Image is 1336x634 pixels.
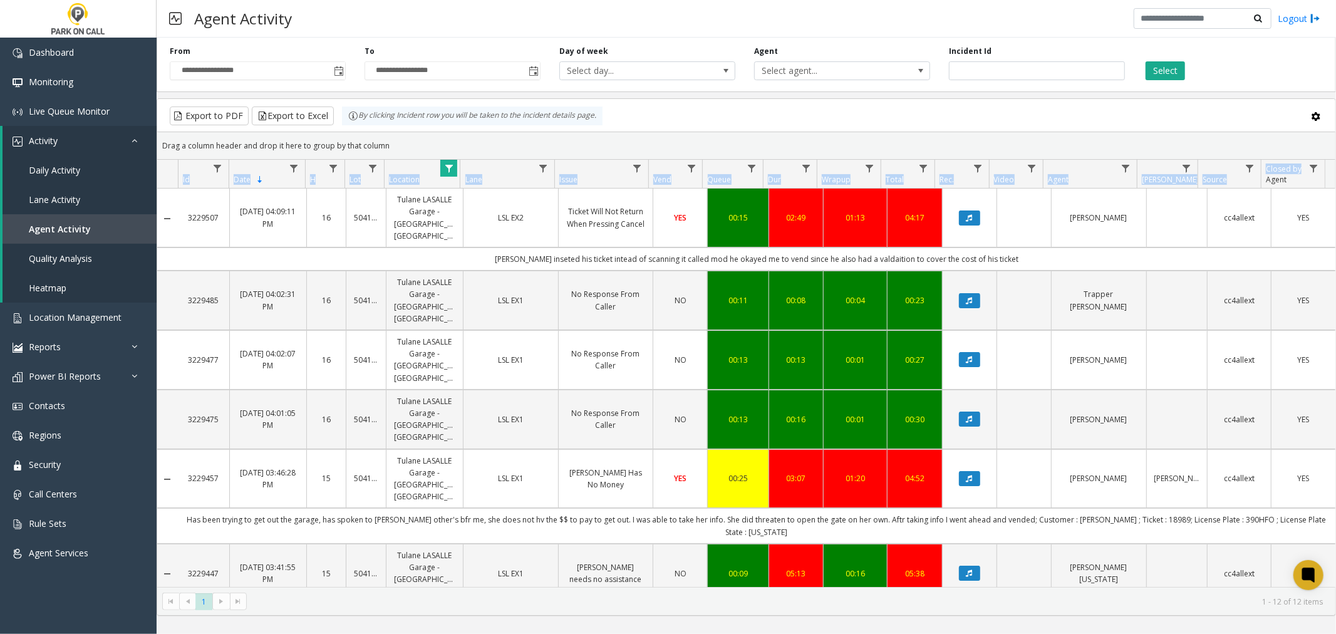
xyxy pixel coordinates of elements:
[1298,355,1310,365] span: YES
[13,490,23,500] img: 'icon'
[777,212,816,224] a: 02:49
[831,294,880,306] div: 00:04
[185,212,222,224] a: 3229507
[715,354,760,366] div: 00:13
[566,348,646,372] a: No Response From Caller
[471,354,551,366] a: LSL EX1
[560,62,700,80] span: Select day...
[715,472,760,484] a: 00:25
[1059,288,1139,312] a: Trapper [PERSON_NAME]
[566,288,646,312] a: No Response From Caller
[1154,472,1199,484] a: [PERSON_NAME]
[255,175,265,185] span: Sortable
[13,372,23,382] img: 'icon'
[252,107,334,125] button: Export to Excel
[348,111,358,121] img: infoIcon.svg
[526,62,540,80] span: Toggle popup
[777,568,816,579] div: 05:13
[354,294,378,306] a: 504112
[777,354,816,366] a: 00:13
[661,413,700,425] a: NO
[13,402,23,412] img: 'icon'
[314,413,339,425] a: 16
[3,244,157,273] a: Quality Analysis
[237,205,299,229] a: [DATE] 04:09:11 PM
[1059,413,1139,425] a: [PERSON_NAME]
[831,472,880,484] div: 01:20
[29,341,61,353] span: Reports
[674,212,686,223] span: YES
[1298,295,1310,306] span: YES
[183,174,190,185] span: Id
[440,160,457,177] a: Location Filter Menu
[1279,568,1328,579] a: YES
[169,3,182,34] img: pageIcon
[234,174,251,185] span: Date
[185,568,222,579] a: 3229447
[715,568,760,579] a: 00:09
[895,294,934,306] a: 00:23
[185,472,222,484] a: 3229457
[314,212,339,224] a: 16
[566,205,646,229] a: Ticket Will Not Return When Pressing Cancel
[1279,472,1328,484] a: YES
[715,413,760,425] a: 00:13
[314,354,339,366] a: 16
[777,472,816,484] a: 03:07
[3,273,157,303] a: Heatmap
[13,549,23,559] img: 'icon'
[471,294,551,306] a: LSL EX1
[1241,160,1258,177] a: Source Filter Menu
[831,568,880,579] a: 00:16
[394,276,455,325] a: Tulane LASALLE Garage - [GEOGRAPHIC_DATA] [GEOGRAPHIC_DATA]
[394,194,455,242] a: Tulane LASALLE Garage - [GEOGRAPHIC_DATA] [GEOGRAPHIC_DATA]
[354,568,378,579] a: 504112
[13,313,23,323] img: 'icon'
[1059,472,1139,484] a: [PERSON_NAME]
[940,174,954,185] span: Rec.
[797,160,814,177] a: Dur Filter Menu
[471,568,551,579] a: LSL EX1
[331,62,345,80] span: Toggle popup
[559,174,577,185] span: Issue
[715,212,760,224] a: 00:15
[29,46,74,58] span: Dashboard
[1215,472,1264,484] a: cc4allext
[29,311,122,323] span: Location Management
[831,212,880,224] a: 01:13
[683,160,700,177] a: Vend Filter Menu
[1298,212,1310,223] span: YES
[209,160,226,177] a: Id Filter Menu
[365,46,375,57] label: To
[350,174,361,185] span: Lot
[675,355,686,365] span: NO
[157,135,1335,157] div: Drag a column header and drop it here to group by that column
[3,126,157,155] a: Activity
[471,212,551,224] a: LSL EX2
[1215,294,1264,306] a: cc4allext
[1310,12,1320,25] img: logout
[314,472,339,484] a: 15
[915,160,932,177] a: Total Filter Menu
[1023,160,1040,177] a: Video Filter Menu
[29,370,101,382] span: Power BI Reports
[471,413,551,425] a: LSL EX1
[394,395,455,444] a: Tulane LASALLE Garage - [GEOGRAPHIC_DATA] [GEOGRAPHIC_DATA]
[157,474,178,484] a: Collapse Details
[354,413,378,425] a: 504112
[831,354,880,366] a: 00:01
[157,569,178,579] a: Collapse Details
[13,519,23,529] img: 'icon'
[777,413,816,425] a: 00:16
[661,354,700,366] a: NO
[389,174,420,185] span: Location
[566,407,646,431] a: No Response From Caller
[1279,354,1328,366] a: YES
[895,212,934,224] a: 04:17
[354,354,378,366] a: 504112
[13,343,23,353] img: 'icon'
[314,294,339,306] a: 16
